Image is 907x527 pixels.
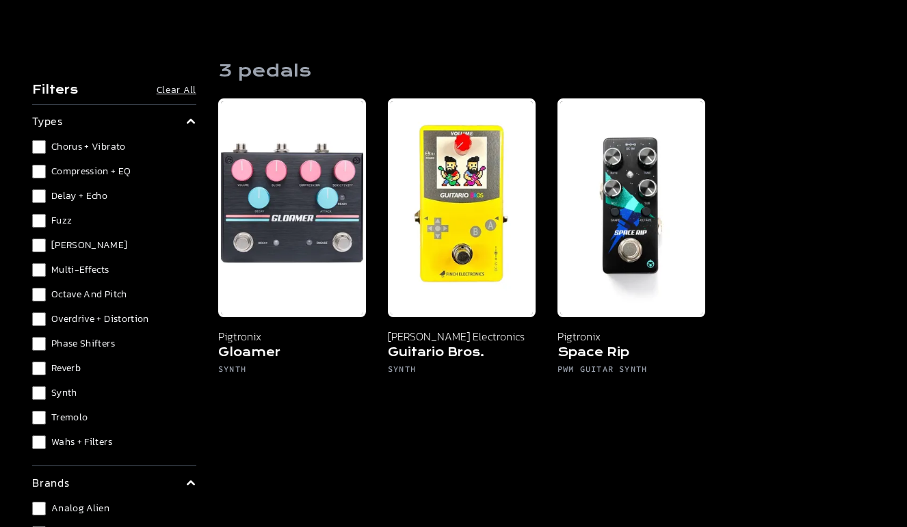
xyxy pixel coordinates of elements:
[32,288,46,301] input: Octave and Pitch
[388,98,536,391] a: Finch Electronics Guitario Bros [PERSON_NAME] Electronics Guitario Bros. Synth
[32,113,196,129] summary: types
[32,82,78,98] h4: Filters
[32,189,46,203] input: Delay + Echo
[32,362,46,375] input: Reverb
[32,113,63,129] p: types
[32,502,46,515] input: Analog Alien
[51,435,112,449] span: Wahs + Filters
[218,328,366,344] p: Pigtronix
[51,263,109,277] span: Multi-Effects
[32,312,46,326] input: Overdrive + Distortion
[51,189,107,203] span: Delay + Echo
[32,214,46,228] input: Fuzz
[51,140,126,154] span: Chorus + Vibrato
[51,502,109,515] span: Analog Alien
[388,364,536,380] h6: Synth
[51,165,131,178] span: Compression + EQ
[32,239,46,252] input: [PERSON_NAME]
[32,140,46,154] input: Chorus + Vibrato
[51,386,77,400] span: Synth
[388,328,536,344] p: [PERSON_NAME] Electronics
[557,98,705,391] a: Pigtronix Space Rip Pigtronix Space Rip PWM Guitar Synth
[32,435,46,449] input: Wahs + Filters
[218,98,366,391] a: Pigtronix Gloamer Pigtronix Gloamer Synth
[51,312,149,326] span: Overdrive + Distortion
[32,386,46,400] input: Synth
[218,98,366,317] img: Pigtronix Gloamer
[157,83,196,97] button: Clear All
[32,474,70,491] p: brands
[51,411,88,424] span: Tremolo
[51,337,115,351] span: Phase Shifters
[388,344,536,364] h5: Guitario Bros.
[32,263,46,277] input: Multi-Effects
[51,288,127,301] span: Octave and Pitch
[218,60,311,82] h1: 3 pedals
[218,344,366,364] h5: Gloamer
[557,344,705,364] h5: Space Rip
[32,411,46,424] input: Tremolo
[218,364,366,380] h6: Synth
[32,474,196,491] summary: brands
[32,165,46,178] input: Compression + EQ
[51,214,72,228] span: Fuzz
[557,98,705,317] img: Pigtronix Space Rip
[557,364,705,380] h6: PWM Guitar Synth
[51,239,128,252] span: [PERSON_NAME]
[32,337,46,351] input: Phase Shifters
[388,98,536,317] img: Finch Electronics Guitario Bros
[557,328,705,344] p: Pigtronix
[51,362,81,375] span: Reverb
